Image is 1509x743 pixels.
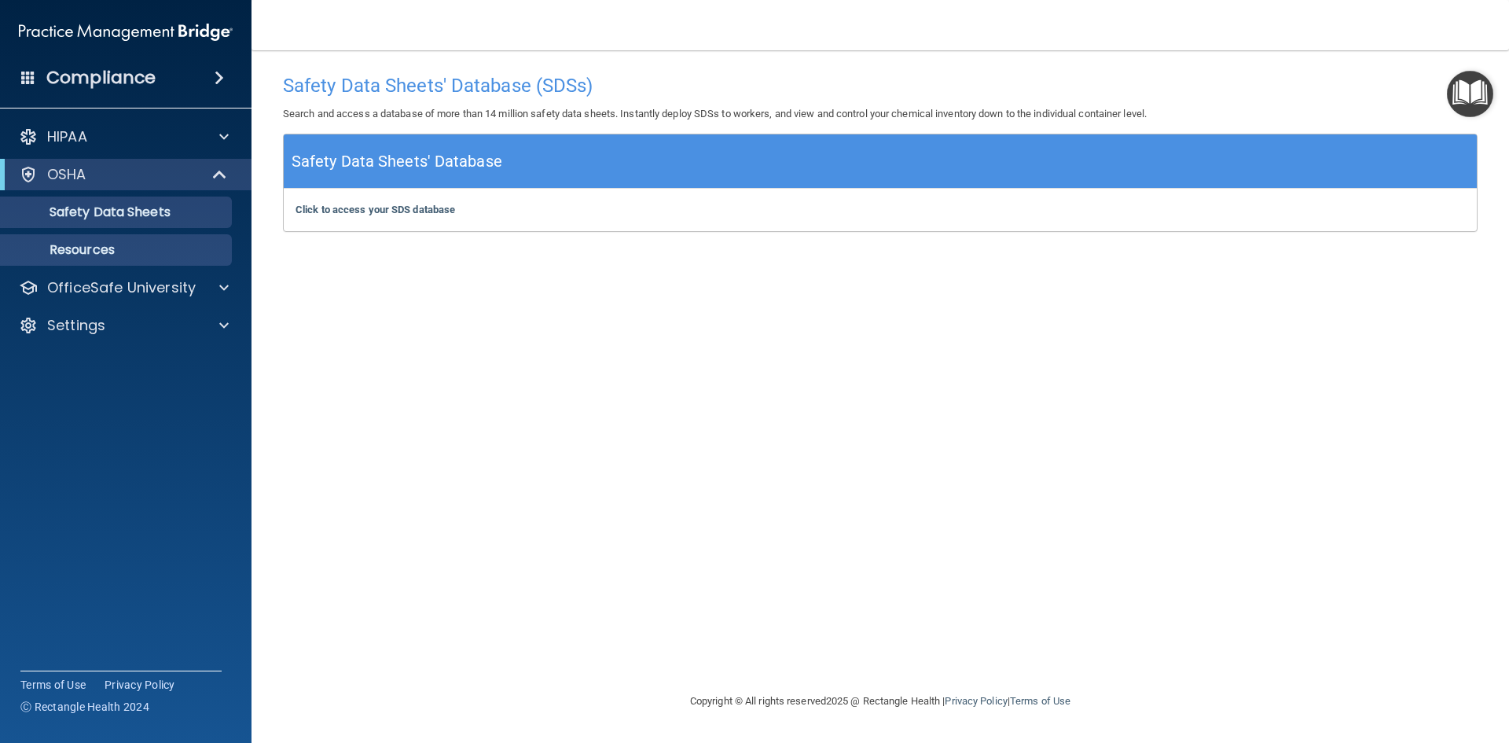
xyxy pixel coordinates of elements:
[46,67,156,89] h4: Compliance
[283,105,1478,123] p: Search and access a database of more than 14 million safety data sheets. Instantly deploy SDSs to...
[19,278,229,297] a: OfficeSafe University
[1447,71,1493,117] button: Open Resource Center
[47,165,86,184] p: OSHA
[20,699,149,715] span: Ⓒ Rectangle Health 2024
[945,695,1007,707] a: Privacy Policy
[19,17,233,48] img: PMB logo
[19,127,229,146] a: HIPAA
[10,204,225,220] p: Safety Data Sheets
[47,316,105,335] p: Settings
[19,316,229,335] a: Settings
[1237,631,1490,694] iframe: Drift Widget Chat Controller
[292,148,502,175] h5: Safety Data Sheets' Database
[105,677,175,693] a: Privacy Policy
[283,75,1478,96] h4: Safety Data Sheets' Database (SDSs)
[20,677,86,693] a: Terms of Use
[10,242,225,258] p: Resources
[593,676,1167,726] div: Copyright © All rights reserved 2025 @ Rectangle Health | |
[1010,695,1070,707] a: Terms of Use
[47,278,196,297] p: OfficeSafe University
[47,127,87,146] p: HIPAA
[19,165,228,184] a: OSHA
[296,204,455,215] a: Click to access your SDS database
